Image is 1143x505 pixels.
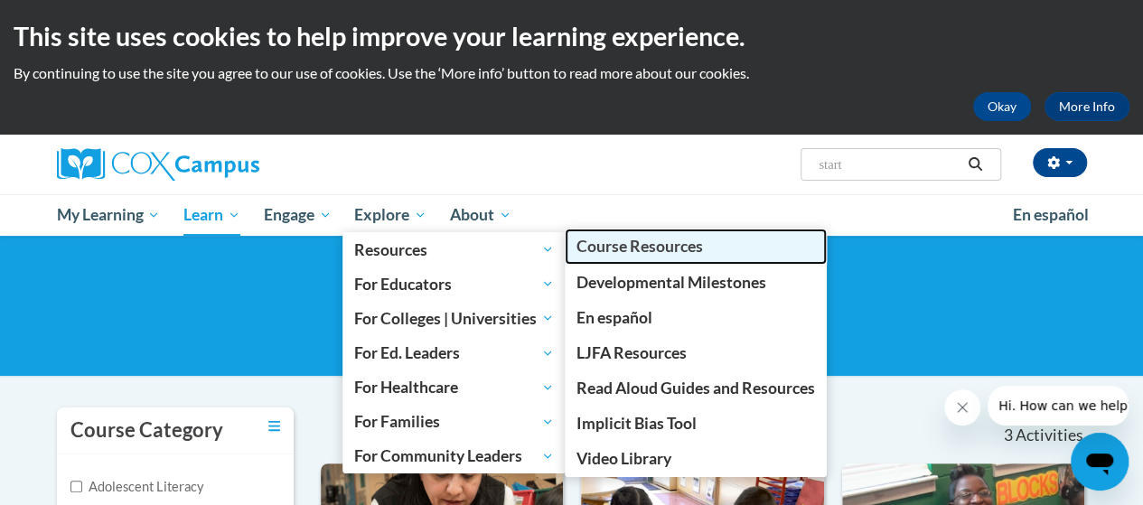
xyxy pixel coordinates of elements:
[988,386,1129,426] iframe: Message from company
[565,441,827,476] a: Video Library
[342,439,566,473] a: For Community Leaders
[342,194,438,236] a: Explore
[354,411,554,433] span: For Families
[576,379,815,397] span: Read Aloud Guides and Resources
[43,194,1101,236] div: Main menu
[56,204,160,226] span: My Learning
[342,232,566,267] a: Resources
[11,13,146,27] span: Hi. How can we help?
[1013,205,1089,224] span: En español
[450,204,511,226] span: About
[57,148,382,181] a: Cox Campus
[565,229,827,264] a: Course Resources
[961,154,988,175] button: Search
[576,414,697,433] span: Implicit Bias Tool
[342,336,566,370] a: For Ed. Leaders
[14,18,1129,54] h2: This site uses cookies to help improve your learning experience.
[354,377,554,398] span: For Healthcare
[342,267,566,301] a: For Educators
[565,406,827,441] a: Implicit Bias Tool
[1033,148,1087,177] button: Account Settings
[565,335,827,370] a: LJFA Resources
[14,63,1129,83] p: By continuing to use the site you agree to our use of cookies. Use the ‘More info’ button to read...
[565,370,827,406] a: Read Aloud Guides and Resources
[817,154,961,175] input: Search Courses
[252,194,343,236] a: Engage
[1016,426,1083,445] span: Activities
[354,445,554,467] span: For Community Leaders
[183,204,240,226] span: Learn
[576,449,671,468] span: Video Library
[354,273,554,295] span: For Educators
[70,477,204,497] label: Adolescent Literacy
[45,194,173,236] a: My Learning
[264,204,332,226] span: Engage
[342,405,566,439] a: For Families
[57,148,259,181] img: Cox Campus
[354,342,554,364] span: For Ed. Leaders
[576,237,703,256] span: Course Resources
[342,370,566,405] a: For Healthcare
[944,389,980,426] iframe: Close message
[70,416,223,444] h3: Course Category
[973,92,1031,121] button: Okay
[576,343,687,362] span: LJFA Resources
[1045,92,1129,121] a: More Info
[172,194,252,236] a: Learn
[70,481,82,492] input: Checkbox for Options
[354,204,426,226] span: Explore
[268,416,280,436] a: Toggle collapse
[342,301,566,335] a: For Colleges | Universities
[354,307,554,329] span: For Colleges | Universities
[354,238,554,260] span: Resources
[576,308,652,327] span: En español
[438,194,523,236] a: About
[1003,426,1012,445] span: 3
[1071,433,1129,491] iframe: Button to launch messaging window
[576,273,766,292] span: Developmental Milestones
[1001,196,1101,234] a: En español
[565,300,827,335] a: En español
[565,265,827,300] a: Developmental Milestones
